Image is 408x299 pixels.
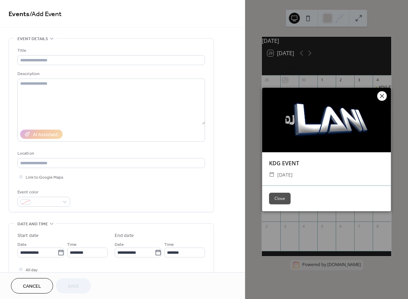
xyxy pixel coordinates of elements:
[17,150,204,157] div: Location
[17,35,48,43] span: Event details
[269,171,275,179] div: ​
[17,232,39,239] div: Start date
[11,278,53,294] button: Cancel
[115,232,134,239] div: End date
[17,47,204,54] div: Title
[17,189,69,196] div: Event color
[17,220,48,228] span: Date and time
[115,241,124,248] span: Date
[26,174,63,181] span: Link to Google Maps
[277,171,293,179] span: [DATE]
[29,8,62,21] span: / Add Event
[164,241,174,248] span: Time
[262,159,391,167] div: KDG EVENT
[23,283,41,290] span: Cancel
[67,241,77,248] span: Time
[9,8,29,21] a: Events
[26,266,38,274] span: All day
[269,193,291,204] button: Close
[17,241,27,248] span: Date
[17,70,204,77] div: Description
